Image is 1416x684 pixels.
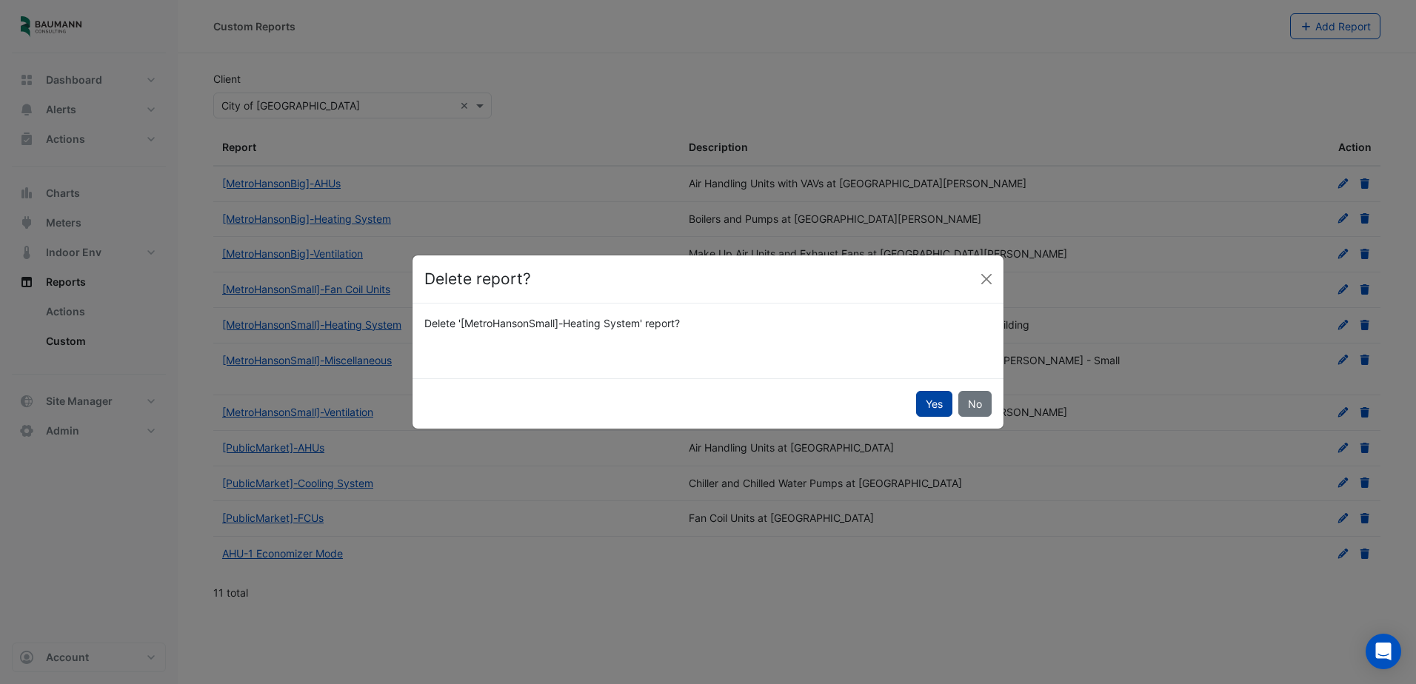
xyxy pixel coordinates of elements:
div: Delete '[MetroHansonSmall]-Heating System' report? [415,315,1001,331]
button: No [958,391,992,417]
div: Open Intercom Messenger [1366,634,1401,669]
button: Close [975,268,998,290]
h4: Delete report? [424,267,531,291]
button: Yes [916,391,952,417]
